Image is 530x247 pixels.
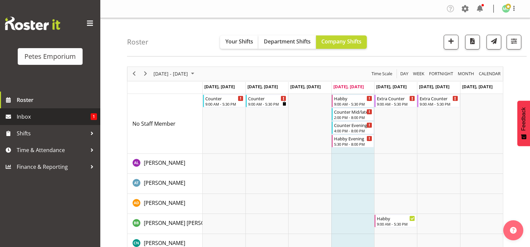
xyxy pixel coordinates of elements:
[462,84,493,90] span: [DATE], [DATE]
[412,70,426,78] button: Timeline Week
[17,95,97,105] span: Roster
[370,70,394,78] button: Time Scale
[510,227,517,234] img: help-xxl-2.png
[127,194,203,214] td: Amelia Denz resource
[258,35,316,49] button: Department Shifts
[419,84,449,90] span: [DATE], [DATE]
[332,121,374,134] div: No Staff Member"s event - Counter Evening Begin From Thursday, August 14, 2025 at 4:00:00 PM GMT+...
[144,159,185,167] a: [PERSON_NAME]
[457,70,475,78] span: Month
[17,145,87,155] span: Time & Attendance
[417,95,459,107] div: No Staff Member"s event - Extra Counter Begin From Saturday, August 16, 2025 at 9:00:00 AM GMT+12...
[127,94,203,154] td: No Staff Member resource
[334,128,372,133] div: 4:00 PM - 8:00 PM
[517,101,530,146] button: Feedback - Show survey
[203,95,245,107] div: No Staff Member"s event - Counter Begin From Monday, August 11, 2025 at 9:00:00 AM GMT+12:00 Ends...
[220,35,258,49] button: Your Shifts
[246,95,288,107] div: No Staff Member"s event - Counter Begin From Tuesday, August 12, 2025 at 9:00:00 AM GMT+12:00 End...
[334,122,372,128] div: Counter Evening
[502,5,510,13] img: melissa-cowen2635.jpg
[24,51,76,61] div: Petes Emporium
[465,35,480,49] button: Download a PDF of the roster according to the set date range.
[152,70,197,78] button: August 2025
[130,70,139,78] button: Previous
[151,67,198,81] div: August 11 - 17, 2025
[127,154,203,174] td: Abigail Lane resource
[247,84,278,90] span: [DATE], [DATE]
[141,70,150,78] button: Next
[248,101,286,107] div: 9:00 AM - 5:30 PM
[144,159,185,166] span: [PERSON_NAME]
[376,84,407,90] span: [DATE], [DATE]
[334,135,372,142] div: Habby Evening
[144,219,228,227] a: [PERSON_NAME] [PERSON_NAME]
[316,35,367,49] button: Company Shifts
[321,38,361,45] span: Company Shifts
[420,95,458,102] div: Extra Counter
[333,84,364,90] span: [DATE], [DATE]
[377,221,415,227] div: 9:00 AM - 5:30 PM
[377,95,415,102] div: Extra Counter
[400,70,409,78] span: Day
[205,95,243,102] div: Counter
[412,70,425,78] span: Week
[371,70,393,78] span: Time Scale
[521,107,527,131] span: Feedback
[399,70,410,78] button: Timeline Day
[334,95,372,102] div: Habby
[127,38,148,46] h4: Roster
[478,70,502,78] button: Month
[375,95,417,107] div: No Staff Member"s event - Extra Counter Begin From Friday, August 15, 2025 at 9:00:00 AM GMT+12:0...
[153,70,189,78] span: [DATE] - [DATE]
[332,135,374,147] div: No Staff Member"s event - Habby Evening Begin From Thursday, August 14, 2025 at 5:30:00 PM GMT+12...
[290,84,321,90] span: [DATE], [DATE]
[457,70,475,78] button: Timeline Month
[334,141,372,147] div: 5:30 PM - 8:00 PM
[132,120,176,127] span: No Staff Member
[132,120,176,128] a: No Staff Member
[334,101,372,107] div: 9:00 AM - 5:30 PM
[332,95,374,107] div: No Staff Member"s event - Habby Begin From Thursday, August 14, 2025 at 9:00:00 AM GMT+12:00 Ends...
[17,128,87,138] span: Shifts
[334,115,372,120] div: 2:00 PM - 8:00 PM
[127,214,203,234] td: Beena Beena resource
[225,38,253,45] span: Your Shifts
[507,35,521,49] button: Filter Shifts
[332,108,374,121] div: No Staff Member"s event - Counter Mid/late Shift Begin From Thursday, August 14, 2025 at 2:00:00 ...
[91,113,97,120] span: 1
[375,215,417,227] div: Beena Beena"s event - Habby Begin From Friday, August 15, 2025 at 9:00:00 AM GMT+12:00 Ends At Fr...
[428,70,454,78] button: Fortnight
[248,95,286,102] div: Counter
[144,199,185,207] a: [PERSON_NAME]
[205,101,243,107] div: 9:00 AM - 5:30 PM
[144,179,185,187] a: [PERSON_NAME]
[17,112,91,122] span: Inbox
[204,84,235,90] span: [DATE], [DATE]
[444,35,458,49] button: Add a new shift
[144,239,185,247] a: [PERSON_NAME]
[264,38,311,45] span: Department Shifts
[17,162,87,172] span: Finance & Reporting
[5,17,60,30] img: Rosterit website logo
[144,179,185,187] span: [PERSON_NAME]
[128,67,140,81] div: previous period
[127,174,203,194] td: Alex-Micheal Taniwha resource
[487,35,501,49] button: Send a list of all shifts for the selected filtered period to all rostered employees.
[140,67,151,81] div: next period
[420,101,458,107] div: 9:00 AM - 5:30 PM
[478,70,501,78] span: calendar
[334,108,372,115] div: Counter Mid/late Shift
[377,101,415,107] div: 9:00 AM - 5:30 PM
[377,215,415,222] div: Habby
